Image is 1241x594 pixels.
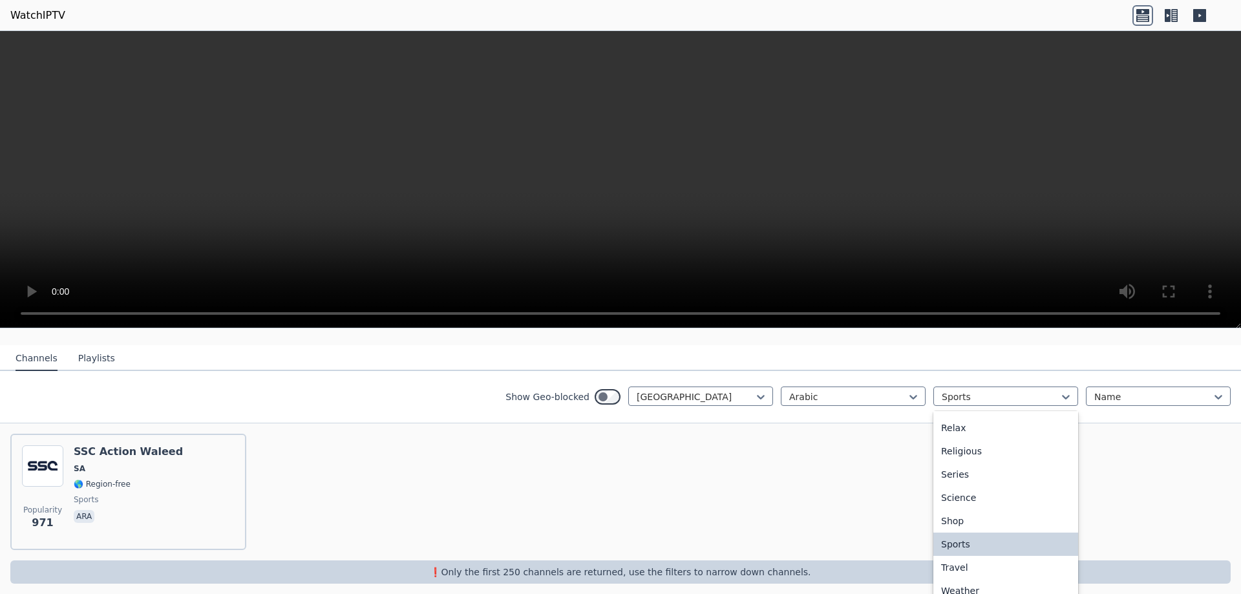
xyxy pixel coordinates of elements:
[16,346,58,371] button: Channels
[505,390,589,403] label: Show Geo-blocked
[23,505,62,515] span: Popularity
[933,463,1078,486] div: Series
[74,510,94,523] p: ara
[32,515,53,531] span: 971
[16,566,1225,578] p: ❗️Only the first 250 channels are returned, use the filters to narrow down channels.
[933,509,1078,533] div: Shop
[74,479,131,489] span: 🌎 Region-free
[933,533,1078,556] div: Sports
[933,556,1078,579] div: Travel
[933,440,1078,463] div: Religious
[78,346,115,371] button: Playlists
[10,8,65,23] a: WatchIPTV
[22,445,63,487] img: SSC Action Waleed
[74,463,85,474] span: SA
[74,445,183,458] h6: SSC Action Waleed
[74,494,98,505] span: sports
[933,486,1078,509] div: Science
[933,416,1078,440] div: Relax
